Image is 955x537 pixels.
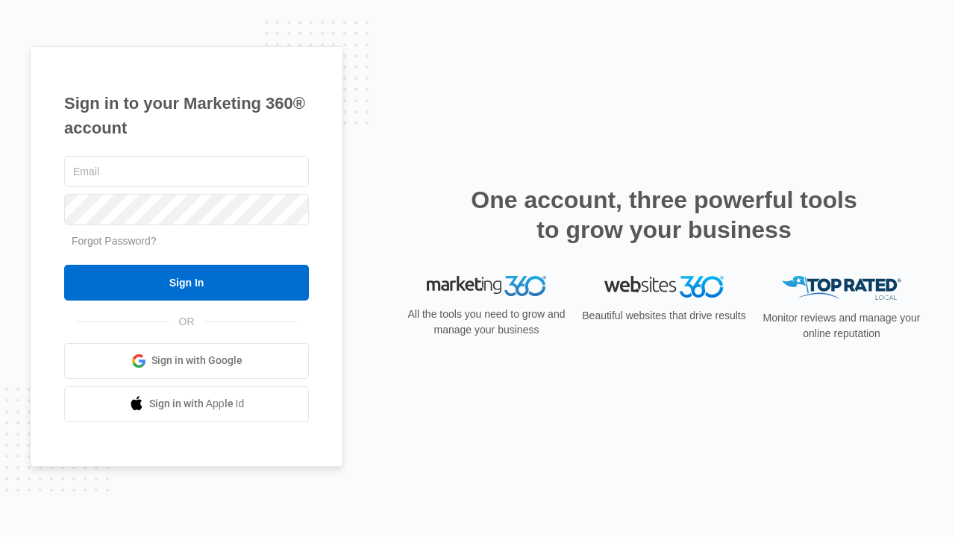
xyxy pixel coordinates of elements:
[72,235,157,247] a: Forgot Password?
[427,276,546,297] img: Marketing 360
[64,156,309,187] input: Email
[580,308,748,324] p: Beautiful websites that drive results
[64,343,309,379] a: Sign in with Google
[466,185,862,245] h2: One account, three powerful tools to grow your business
[782,276,901,301] img: Top Rated Local
[64,91,309,140] h1: Sign in to your Marketing 360® account
[169,314,205,330] span: OR
[604,276,724,298] img: Websites 360
[758,310,925,342] p: Monitor reviews and manage your online reputation
[64,386,309,422] a: Sign in with Apple Id
[149,396,245,412] span: Sign in with Apple Id
[403,307,570,338] p: All the tools you need to grow and manage your business
[64,265,309,301] input: Sign In
[151,353,242,368] span: Sign in with Google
